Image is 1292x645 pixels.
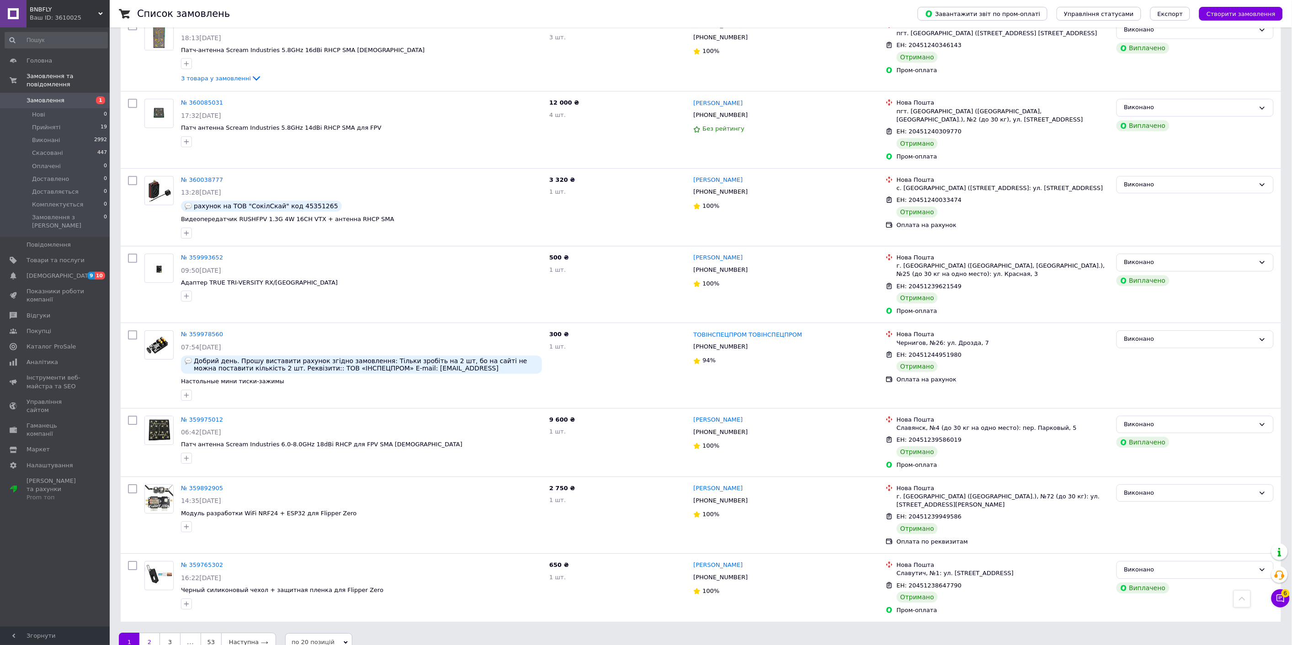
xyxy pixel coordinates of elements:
[1117,582,1170,593] div: Виплачено
[897,42,962,48] span: ЕН: 20451240346143
[27,256,85,264] span: Товари та послуги
[194,357,538,372] span: Добрий день. Прошу виставити рахунок згідно замовлення: Тільки зробіть на 2 шт, бо на сайті не мо...
[549,497,566,503] span: 1 шт.
[181,428,221,436] span: 06:42[DATE]
[897,176,1109,184] div: Нова Пошта
[897,523,938,534] div: Отримано
[27,398,85,414] span: Управління сайтом
[693,99,743,108] a: [PERSON_NAME]
[1124,565,1255,575] div: Виконано
[87,272,95,280] span: 9
[549,176,575,183] span: 3 320 ₴
[897,66,1109,74] div: Пром-оплата
[691,495,750,507] div: [PHONE_NUMBER]
[897,283,962,290] span: ЕН: 20451239621549
[104,188,107,196] span: 0
[897,538,1109,546] div: Оплата по реквизитам
[897,262,1109,278] div: г. [GEOGRAPHIC_DATA] ([GEOGRAPHIC_DATA], [GEOGRAPHIC_DATA].), №25 (до 30 кг на одно место): ул. К...
[27,272,94,280] span: [DEMOGRAPHIC_DATA]
[897,461,1109,469] div: Пром-оплата
[32,175,69,183] span: Доставлено
[104,213,107,230] span: 0
[897,196,962,203] span: ЕН: 20451240033474
[104,201,107,209] span: 0
[32,201,83,209] span: Комплектується
[693,254,743,262] a: [PERSON_NAME]
[144,561,174,590] a: Фото товару
[897,375,1109,384] div: Оплата на рахунок
[897,416,1109,424] div: Нова Пошта
[144,176,174,205] a: Фото товару
[549,574,566,581] span: 1 шт.
[897,436,962,443] span: ЕН: 20451239586019
[549,428,566,435] span: 1 шт.
[549,266,566,273] span: 1 шт.
[1124,488,1255,498] div: Виконано
[149,254,170,282] img: Фото товару
[691,264,750,276] div: [PHONE_NUMBER]
[897,29,1109,37] div: пгт. [GEOGRAPHIC_DATA] ([STREET_ADDRESS] [STREET_ADDRESS]
[181,378,284,385] span: Настольные мини тиски-зажимы
[27,327,51,335] span: Покупці
[181,124,382,131] a: Патч антенна Scream Industries 5.8GHz 14dBi RHCP SMA для FPV
[1124,334,1255,344] div: Виконано
[5,32,108,48] input: Пошук
[691,109,750,121] div: [PHONE_NUMBER]
[95,272,105,280] span: 10
[181,47,425,53] a: Патч-антенна Scream Industries 5.8GHz 16dBi RHCP SMA [DEMOGRAPHIC_DATA]
[144,99,174,128] a: Фото товару
[181,587,383,593] a: Черный силиконовый чехол + защитная пленка для Flipper Zero
[691,32,750,43] div: [PHONE_NUMBER]
[181,279,338,286] a: Адаптер TRUE TRI-VERSITY RX/[GEOGRAPHIC_DATA]
[144,21,174,50] a: Фото товару
[897,351,962,358] span: ЕН: 20451244951980
[549,331,569,338] span: 300 ₴
[897,582,962,589] span: ЕН: 20451238647790
[101,123,107,132] span: 19
[27,445,50,454] span: Маркет
[1158,11,1183,17] span: Експорт
[897,492,1109,509] div: г. [GEOGRAPHIC_DATA] ([GEOGRAPHIC_DATA].), №72 (до 30 кг): ул. [STREET_ADDRESS][PERSON_NAME]
[897,361,938,372] div: Отримано
[693,416,743,424] a: [PERSON_NAME]
[897,307,1109,315] div: Пром-оплата
[104,175,107,183] span: 0
[104,111,107,119] span: 0
[897,52,938,63] div: Отримано
[181,574,221,582] span: 16:22[DATE]
[1057,7,1141,21] button: Управління статусами
[897,484,1109,492] div: Нова Пошта
[27,57,52,65] span: Головна
[94,136,107,144] span: 2992
[693,561,743,570] a: [PERSON_NAME]
[32,111,45,119] span: Нові
[897,424,1109,432] div: Славянск, №4 (до 30 кг на одно место): пер. Парковый, 5
[27,477,85,502] span: [PERSON_NAME] та рахунки
[702,125,744,132] span: Без рейтингу
[549,99,579,106] span: 12 000 ₴
[1117,437,1170,448] div: Виплачено
[693,331,802,339] a: ТОВІНСПЕЦПРОМ ТОВІНСПЕЦПРОМ
[181,510,357,517] span: Модуль разработки WiFi NRF24 + ESP32 для Flipper Zero
[897,184,1109,192] div: с. [GEOGRAPHIC_DATA] ([STREET_ADDRESS]: ул. [STREET_ADDRESS]
[549,188,566,195] span: 1 шт.
[897,606,1109,614] div: Пром-оплата
[549,485,575,492] span: 2 750 ₴
[181,485,223,492] a: № 359892905
[181,216,394,222] a: Видеопередатчик RUSHFPV 1.3G 4W 16CH VTX + антенна RHCP SMA
[181,99,223,106] a: № 360085031
[897,446,938,457] div: Отримано
[1124,420,1255,429] div: Виконано
[549,34,566,41] span: 3 шт.
[27,287,85,304] span: Показники роботи компанії
[144,484,174,513] a: Фото товару
[897,138,938,149] div: Отримано
[96,96,105,104] span: 1
[897,206,938,217] div: Отримано
[897,569,1109,577] div: Славутич, №1: ул. [STREET_ADDRESS]
[185,357,192,365] img: :speech_balloon:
